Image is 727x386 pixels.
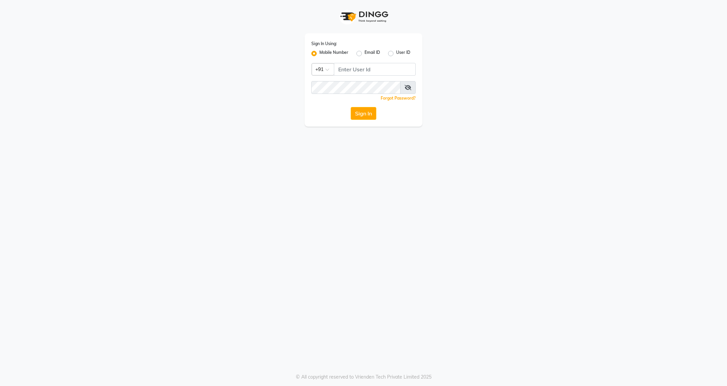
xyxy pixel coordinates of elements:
label: User ID [396,49,410,58]
input: Username [311,81,401,94]
input: Username [334,63,416,76]
img: logo1.svg [337,7,390,27]
label: Sign In Using: [311,41,337,47]
a: Forgot Password? [381,96,416,101]
label: Mobile Number [319,49,348,58]
button: Sign In [351,107,376,120]
label: Email ID [365,49,380,58]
